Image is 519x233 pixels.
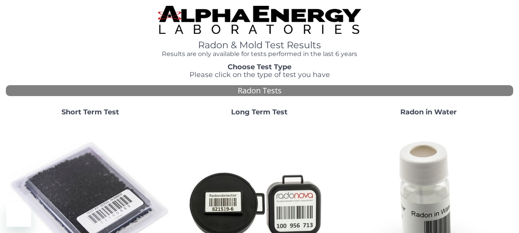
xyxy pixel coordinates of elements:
[6,85,513,96] div: Radon Tests
[6,202,31,227] iframe: Button to launch messaging window
[228,63,291,71] strong: Choose Test Type
[231,108,288,116] strong: Long Term Test
[61,108,119,116] strong: Short Term Test
[158,40,361,50] h1: Radon & Mold Test Results
[400,108,457,116] strong: Radon in Water
[189,70,330,79] span: Please click on the type of test you have
[158,6,361,34] img: TightCrop.jpg
[158,51,361,58] h4: Results are only available for tests performed in the last 6 years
